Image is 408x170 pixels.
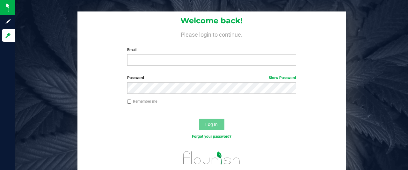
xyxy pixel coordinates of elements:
[192,134,231,139] a: Forgot your password?
[199,119,224,130] button: Log In
[5,18,11,25] inline-svg: Sign up
[205,122,218,127] span: Log In
[269,76,296,80] a: Show Password
[127,99,157,104] label: Remember me
[127,47,296,53] label: Email
[178,146,245,169] img: flourish_logo.svg
[77,17,346,25] h1: Welcome back!
[5,32,11,39] inline-svg: Log in
[127,100,132,104] input: Remember me
[77,30,346,38] h4: Please login to continue.
[127,76,144,80] span: Password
